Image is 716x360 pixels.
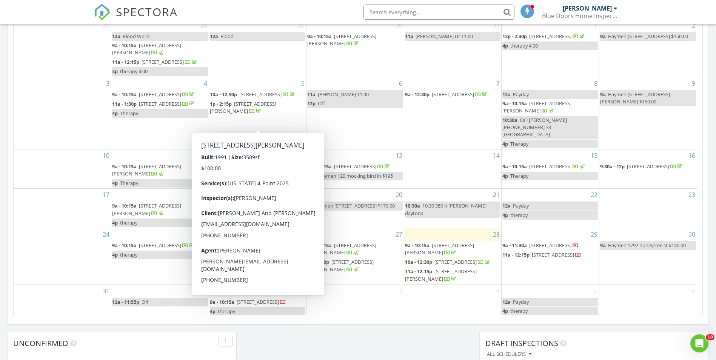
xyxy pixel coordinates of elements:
span: 9a [600,33,606,40]
td: Go to August 18, 2025 [111,189,209,228]
span: [STREET_ADDRESS] [532,251,574,258]
td: Go to July 29, 2025 [209,19,306,77]
span: haymen [STREET_ADDRESS] $170.00 [315,202,395,209]
span: 4p [210,308,216,315]
a: 9a - 10:15a [STREET_ADDRESS][PERSON_NAME] [307,241,403,257]
span: 12a [502,202,511,209]
td: Go to September 6, 2025 [599,285,697,317]
span: 9a - 10:15a [210,298,234,305]
span: therapy [510,212,528,218]
a: 9a - 10:15a [STREET_ADDRESS] [112,241,208,250]
a: 11a - 12:15p [STREET_ADDRESS] [112,58,208,67]
span: Therapy [120,110,138,117]
span: [STREET_ADDRESS] [139,242,181,249]
span: 11a [307,172,316,179]
span: 12a [112,33,120,40]
td: Go to August 30, 2025 [599,228,697,285]
a: 10a - 12:30p [STREET_ADDRESS] [405,258,491,265]
span: Bond Due $100 [220,202,254,209]
span: [STREET_ADDRESS][PERSON_NAME] [112,163,181,177]
a: Go to September 6, 2025 [690,285,697,297]
a: Go to August 25, 2025 [199,228,209,240]
td: Go to August 16, 2025 [599,149,697,189]
a: Go to August 9, 2025 [690,77,697,89]
a: Go to August 26, 2025 [296,228,306,240]
a: 9a - 10:15a [STREET_ADDRESS] [210,298,306,307]
span: [STREET_ADDRESS] [237,298,279,305]
span: 11a - 12:15p [405,268,432,275]
span: 9a - 11:30a [502,242,527,249]
a: 9a - 10:15a [STREET_ADDRESS][PERSON_NAME] [307,242,376,256]
span: Off [318,100,325,107]
span: 9a - 12:30p [405,91,430,98]
a: Go to August 30, 2025 [687,228,697,240]
span: Draft Inspections [485,338,558,348]
span: 10:30 350 n [PERSON_NAME] daytona [405,202,487,216]
a: 9a - 10:15a [STREET_ADDRESS][PERSON_NAME] [112,41,208,57]
span: 4p [502,212,508,218]
td: Go to July 31, 2025 [404,19,502,77]
a: SPECTORA [94,10,178,26]
a: Go to August 29, 2025 [589,228,599,240]
td: Go to September 3, 2025 [306,285,404,317]
span: [STREET_ADDRESS] [334,163,376,170]
a: 10a - 12:30p [STREET_ADDRESS] [405,258,501,267]
td: Go to August 21, 2025 [404,189,502,228]
span: [STREET_ADDRESS] [139,100,181,107]
a: Go to September 3, 2025 [397,285,404,297]
a: Go to August 13, 2025 [394,149,404,162]
span: [STREET_ADDRESS][PERSON_NAME] [405,268,477,282]
a: 9a - 10:15a [STREET_ADDRESS] [307,162,403,171]
td: Go to July 27, 2025 [14,19,111,77]
span: [STREET_ADDRESS][PERSON_NAME] [307,242,376,256]
a: 10a - 12:30p [STREET_ADDRESS] [210,90,306,99]
span: [STREET_ADDRESS] [139,91,181,98]
a: Go to August 5, 2025 [300,77,306,89]
span: 9a - 10:15a [112,242,137,249]
a: 9a - 10:15a [STREET_ADDRESS] [112,242,196,249]
span: 10:30a [502,117,517,123]
span: 11a - 12:15p [502,251,530,258]
span: 10 [706,334,714,340]
a: Go to July 28, 2025 [199,19,209,31]
input: Search everything... [363,5,514,20]
span: Payday [513,91,529,98]
span: 9a - 10:15a [502,163,527,170]
span: 9a - 10:15a [307,33,332,40]
span: Therapy [510,172,528,179]
td: Go to August 20, 2025 [306,189,404,228]
a: 9a - 10:15a [STREET_ADDRESS] [502,162,598,171]
div: [PERSON_NAME] [563,5,612,12]
td: Go to August 31, 2025 [14,285,111,317]
a: Go to August 18, 2025 [199,189,209,201]
a: 9a - 10:15a [STREET_ADDRESS][PERSON_NAME] [405,241,501,257]
span: Haymen 120 mocking bird ln $195 [318,172,393,179]
td: Go to September 5, 2025 [502,285,599,317]
span: SPECTORA [116,4,178,20]
iframe: Intercom live chat [690,334,708,352]
a: 1p - 2:15p [STREET_ADDRESS][PERSON_NAME] [210,100,306,116]
a: Go to August 31, 2025 [101,285,111,297]
a: 9a - 10:15a [STREET_ADDRESS][PERSON_NAME] [112,202,208,218]
a: Go to August 23, 2025 [687,189,697,201]
a: Go to July 30, 2025 [394,19,404,31]
span: [STREET_ADDRESS] [529,163,571,170]
span: 12a [502,298,511,305]
a: 9a - 11:30a [STREET_ADDRESS] [502,241,598,250]
a: 11a - 12:15p [STREET_ADDRESS][PERSON_NAME] [405,268,477,282]
span: 4p [112,180,118,186]
a: Go to August 14, 2025 [491,149,501,162]
span: 12a - 11:55p [112,298,139,305]
a: 2p - 4:30p [STREET_ADDRESS][PERSON_NAME] [307,258,403,274]
a: Go to August 28, 2025 [491,228,501,240]
td: Go to August 22, 2025 [502,189,599,228]
a: Go to August 7, 2025 [495,77,501,89]
span: 4p [112,68,118,75]
span: therapy [120,251,137,258]
span: 10a - 12:30p [210,91,237,98]
a: 9a - 10:15a [STREET_ADDRESS][PERSON_NAME] [112,42,181,56]
span: [STREET_ADDRESS] [432,91,474,98]
span: 12a [210,202,218,209]
a: 9a - 11:30a [STREET_ADDRESS] [502,242,579,249]
span: [STREET_ADDRESS] [142,58,184,65]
